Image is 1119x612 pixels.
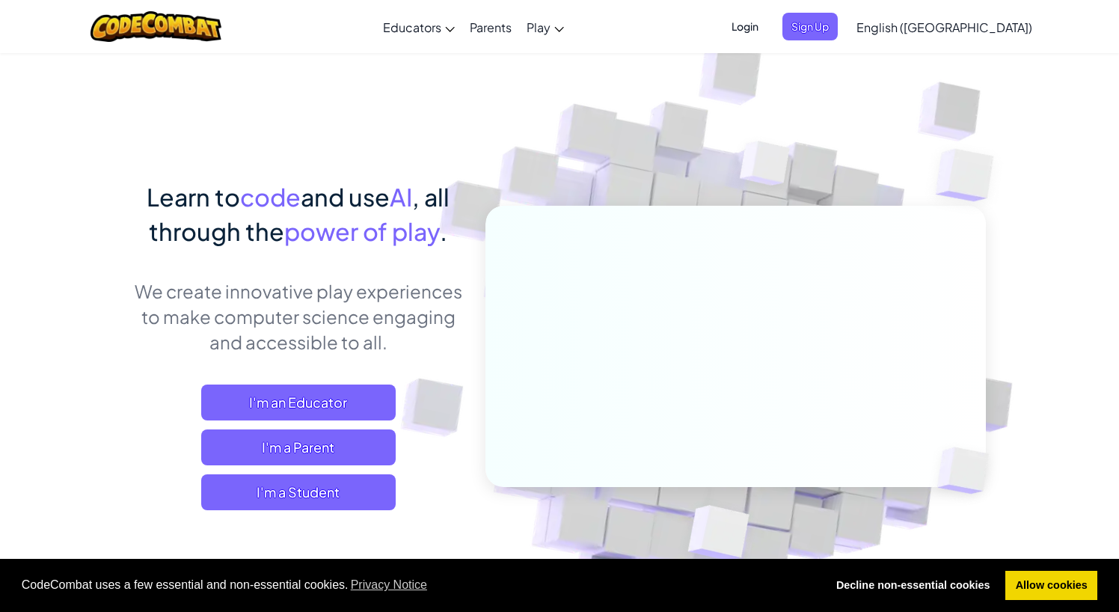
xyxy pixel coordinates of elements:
[856,19,1032,35] span: English ([GEOGRAPHIC_DATA])
[201,429,396,465] a: I'm a Parent
[147,182,240,212] span: Learn to
[849,7,1040,47] a: English ([GEOGRAPHIC_DATA])
[284,216,440,246] span: power of play
[201,385,396,420] a: I'm an Educator
[527,19,551,35] span: Play
[782,13,838,40] button: Sign Up
[390,182,412,212] span: AI
[383,19,441,35] span: Educators
[723,13,767,40] button: Login
[440,216,447,246] span: .
[201,474,396,510] button: I'm a Student
[375,7,462,47] a: Educators
[1005,571,1097,601] a: allow cookies
[240,182,301,212] span: code
[301,182,390,212] span: and use
[906,112,1035,239] img: Overlap cubes
[913,416,1025,525] img: Overlap cubes
[826,571,1000,601] a: deny cookies
[91,11,221,42] img: CodeCombat logo
[519,7,571,47] a: Play
[652,474,785,598] img: Overlap cubes
[462,7,519,47] a: Parents
[712,111,820,223] img: Overlap cubes
[133,278,463,355] p: We create innovative play experiences to make computer science engaging and accessible to all.
[349,574,430,596] a: learn more about cookies
[22,574,815,596] span: CodeCombat uses a few essential and non-essential cookies.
